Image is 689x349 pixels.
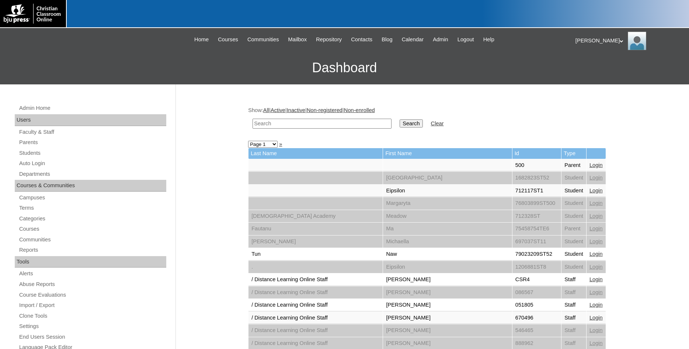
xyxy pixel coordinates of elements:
td: Parent [561,159,586,172]
td: 79023209ST52 [512,248,561,261]
td: / Distance Learning Online Staff [248,312,383,324]
span: Mailbox [288,35,307,44]
a: Login [589,264,603,270]
a: Login [589,213,603,219]
a: Faculty & Staff [18,128,166,137]
td: . [248,261,383,273]
td: Eipsilon [383,185,512,197]
a: Alerts [18,269,166,278]
a: Abuse Reports [18,280,166,289]
span: Admin [433,35,448,44]
a: Admin [429,35,452,44]
a: Clear [431,121,444,126]
a: Login [589,200,603,206]
td: Student [561,235,586,248]
a: End Users Session [18,332,166,342]
td: [PERSON_NAME] [248,235,383,248]
td: Margaryta [383,197,512,210]
div: Users [15,114,166,126]
a: » [279,141,282,147]
a: Categories [18,214,166,223]
a: Login [589,289,603,295]
a: Inactive [287,107,306,113]
td: Student [561,172,586,184]
span: Help [483,35,494,44]
a: Login [589,340,603,346]
td: Student [561,197,586,210]
a: Login [589,276,603,282]
a: Import / Export [18,301,166,310]
td: Staff [561,286,586,299]
a: Blog [378,35,396,44]
a: Auto Login [18,159,166,168]
a: Login [589,162,603,168]
td: Eipsilon [383,261,512,273]
a: Courses [18,224,166,234]
div: [PERSON_NAME] [575,32,682,50]
a: Contacts [347,35,376,44]
td: / Distance Learning Online Staff [248,324,383,337]
a: Mailbox [285,35,311,44]
td: 712328ST [512,210,561,223]
a: Terms [18,203,166,213]
span: Communities [247,35,279,44]
td: / Distance Learning Online Staff [248,286,383,299]
a: Non-registered [307,107,342,113]
td: / Distance Learning Online Staff [248,299,383,311]
a: Parents [18,138,166,147]
a: Communities [18,235,166,244]
a: Course Evaluations [18,290,166,300]
td: Staff [561,324,586,337]
a: Admin Home [18,104,166,113]
a: Login [589,188,603,193]
td: 086567 [512,286,561,299]
td: [PERSON_NAME] [383,299,512,311]
td: [PERSON_NAME] [383,286,512,299]
td: Parent [561,223,586,235]
td: Id [512,148,561,159]
td: Michaella [383,235,512,248]
img: Jonelle Rodriguez [628,32,646,50]
td: 546465 [512,324,561,337]
td: [GEOGRAPHIC_DATA] [383,172,512,184]
a: Login [589,327,603,333]
div: Tools [15,256,166,268]
td: Student [561,248,586,261]
a: All [263,107,269,113]
a: Login [589,251,603,257]
td: [DEMOGRAPHIC_DATA] Academy [248,210,383,223]
a: Departments [18,170,166,179]
a: Login [589,238,603,244]
td: / Distance Learning Online Staff [248,273,383,286]
td: 76803899ST500 [512,197,561,210]
a: Login [589,302,603,308]
span: Courses [218,35,238,44]
td: 712117ST1 [512,185,561,197]
a: Login [589,315,603,321]
td: Meadow [383,210,512,223]
td: [PERSON_NAME] [383,324,512,337]
a: Logout [454,35,478,44]
img: logo-white.png [4,4,62,24]
a: Campuses [18,193,166,202]
a: Login [589,175,603,181]
td: Staff [561,312,586,324]
span: Calendar [402,35,424,44]
td: Student [561,185,586,197]
a: Reports [18,245,166,255]
td: [PERSON_NAME] [383,273,512,286]
td: 697037ST11 [512,235,561,248]
td: 1682823ST52 [512,172,561,184]
a: Clone Tools [18,311,166,321]
td: Student [561,210,586,223]
a: Active [271,107,285,113]
td: Naw [383,248,512,261]
a: Help [480,35,498,44]
td: 1206881ST8 [512,261,561,273]
a: Students [18,149,166,158]
td: 670496 [512,312,561,324]
a: Login [589,226,603,231]
td: Tun [248,248,383,261]
td: Staff [561,273,586,286]
input: Search [400,119,422,128]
